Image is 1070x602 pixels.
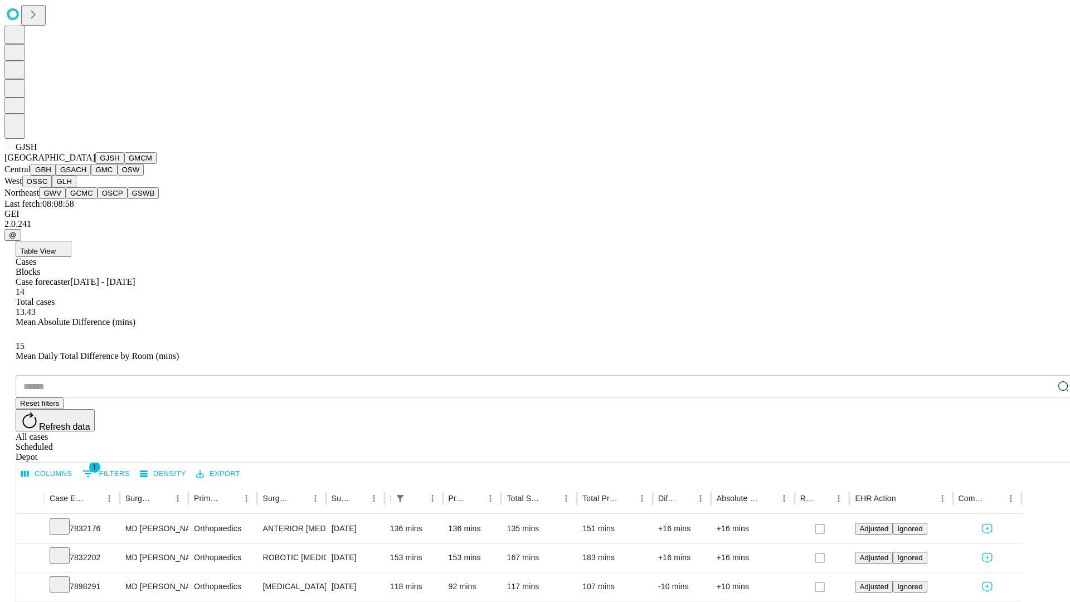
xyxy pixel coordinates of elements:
[16,297,55,307] span: Total cases
[125,543,183,572] div: MD [PERSON_NAME] [PERSON_NAME]
[351,491,366,506] button: Sort
[4,153,95,162] span: [GEOGRAPHIC_DATA]
[717,494,760,503] div: Absolute Difference
[897,491,913,506] button: Sort
[170,491,186,506] button: Menu
[449,572,496,601] div: 92 mins
[392,491,408,506] div: 1 active filter
[658,572,706,601] div: -10 mins
[125,514,183,543] div: MD [PERSON_NAME] [PERSON_NAME]
[855,523,893,535] button: Adjusted
[70,277,135,287] span: [DATE] - [DATE]
[50,494,85,503] div: Case Epic Id
[193,465,243,483] button: Export
[449,543,496,572] div: 153 mins
[582,543,647,572] div: 183 mins
[50,572,114,601] div: 7898291
[52,176,76,187] button: GLH
[95,152,124,164] button: GJSH
[56,164,91,176] button: GSACH
[658,543,706,572] div: +16 mins
[467,491,483,506] button: Sort
[16,397,64,409] button: Reset filters
[582,572,647,601] div: 107 mins
[449,494,466,503] div: Predicted In Room Duration
[89,462,100,473] span: 1
[50,543,114,572] div: 7832202
[859,582,888,591] span: Adjusted
[717,572,789,601] div: +10 mins
[20,247,56,255] span: Table View
[101,491,117,506] button: Menu
[390,572,437,601] div: 118 mins
[717,514,789,543] div: +16 mins
[332,572,379,601] div: [DATE]
[761,491,776,506] button: Sort
[194,543,251,572] div: Orthopaedics
[717,543,789,572] div: +16 mins
[543,491,558,506] button: Sort
[658,514,706,543] div: +16 mins
[507,514,571,543] div: 135 mins
[50,514,114,543] div: 7832176
[4,176,22,186] span: West
[332,543,379,572] div: [DATE]
[507,494,542,503] div: Total Scheduled Duration
[124,152,157,164] button: GMCM
[582,494,617,503] div: Total Predicted Duration
[98,187,128,199] button: OSCP
[22,176,52,187] button: OSSC
[409,491,425,506] button: Sort
[893,581,927,593] button: Ignored
[332,514,379,543] div: [DATE]
[308,491,323,506] button: Menu
[4,188,39,197] span: Northeast
[855,581,893,593] button: Adjusted
[390,494,391,503] div: Scheduled In Room Duration
[154,491,170,506] button: Sort
[893,552,927,564] button: Ignored
[16,241,71,257] button: Table View
[658,494,676,503] div: Difference
[800,494,815,503] div: Resolved in EHR
[22,520,38,539] button: Expand
[16,409,95,431] button: Refresh data
[959,494,986,503] div: Comments
[16,351,179,361] span: Mean Daily Total Difference by Room (mins)
[223,491,239,506] button: Sort
[39,187,66,199] button: GWV
[693,491,708,506] button: Menu
[776,491,792,506] button: Menu
[366,491,382,506] button: Menu
[897,582,922,591] span: Ignored
[897,554,922,562] span: Ignored
[449,514,496,543] div: 136 mins
[125,572,183,601] div: MD [PERSON_NAME] [PERSON_NAME]
[31,164,56,176] button: GBH
[66,187,98,199] button: GCMC
[118,164,144,176] button: OSW
[677,491,693,506] button: Sort
[893,523,927,535] button: Ignored
[262,494,290,503] div: Surgery Name
[831,491,847,506] button: Menu
[262,543,320,572] div: ROBOTIC [MEDICAL_DATA] KNEE TOTAL
[935,491,950,506] button: Menu
[16,307,36,317] span: 13.43
[22,548,38,568] button: Expand
[392,491,408,506] button: Show filters
[859,525,888,533] span: Adjusted
[4,209,1066,219] div: GEI
[22,577,38,597] button: Expand
[855,494,896,503] div: EHR Action
[4,199,74,208] span: Last fetch: 08:08:58
[390,543,437,572] div: 153 mins
[634,491,650,506] button: Menu
[582,514,647,543] div: 151 mins
[815,491,831,506] button: Sort
[292,491,308,506] button: Sort
[39,422,90,431] span: Refresh data
[855,552,893,564] button: Adjusted
[125,494,153,503] div: Surgeon Name
[483,491,498,506] button: Menu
